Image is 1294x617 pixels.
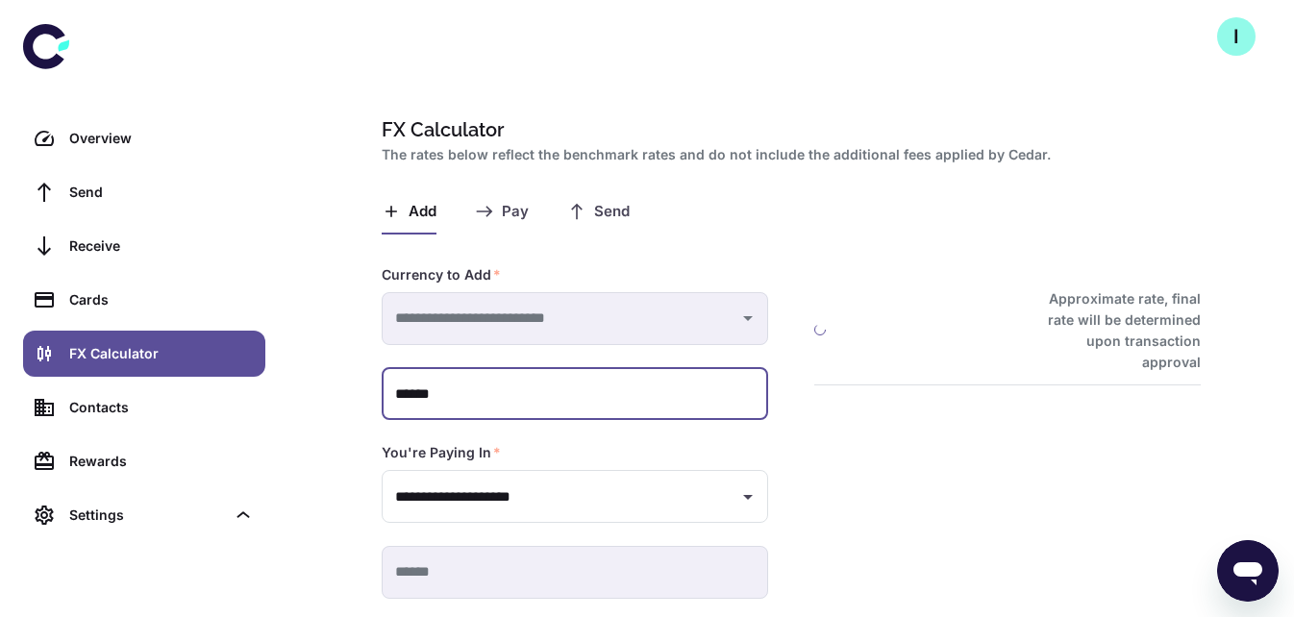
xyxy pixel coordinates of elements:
div: Overview [69,128,254,149]
h1: FX Calculator [382,115,1193,144]
h2: The rates below reflect the benchmark rates and do not include the additional fees applied by Cedar. [382,144,1193,165]
div: Receive [69,235,254,257]
h6: Approximate rate, final rate will be determined upon transaction approval [1027,288,1201,373]
div: Contacts [69,397,254,418]
div: Cards [69,289,254,310]
iframe: Button to launch messaging window [1217,540,1279,602]
div: Rewards [69,451,254,472]
label: Currency to Add [382,265,501,284]
span: Add [409,203,436,221]
a: Cards [23,277,265,323]
span: Pay [502,203,529,221]
a: Contacts [23,384,265,431]
span: Send [594,203,630,221]
div: Send [69,182,254,203]
div: Settings [23,492,265,538]
a: Send [23,169,265,215]
a: Overview [23,115,265,161]
label: You're Paying In [382,443,501,462]
button: Open [734,483,761,510]
button: I [1217,17,1256,56]
a: Receive [23,223,265,269]
a: Rewards [23,438,265,484]
a: FX Calculator [23,331,265,377]
div: Settings [69,505,225,526]
div: FX Calculator [69,343,254,364]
